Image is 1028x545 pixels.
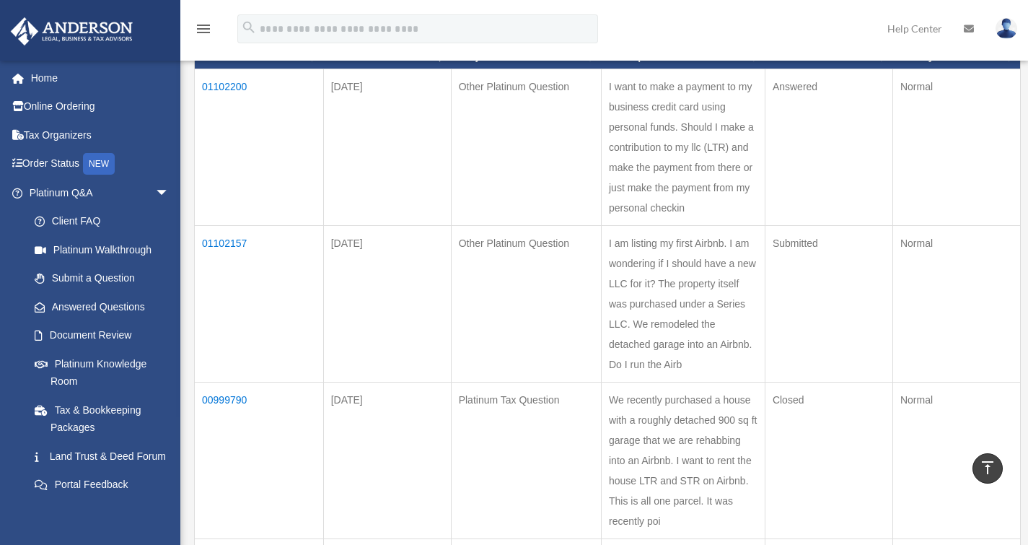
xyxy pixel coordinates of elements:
[20,292,177,321] a: Answered Questions
[241,19,257,35] i: search
[451,382,601,539] td: Platinum Tax Question
[892,382,1020,539] td: Normal
[20,321,184,350] a: Document Review
[323,225,451,382] td: [DATE]
[20,471,184,500] a: Portal Feedback
[979,459,996,476] i: vertical_align_top
[10,64,191,92] a: Home
[10,149,191,179] a: Order StatusNEW
[765,225,892,382] td: Submitted
[195,69,324,225] td: 01102200
[155,178,184,208] span: arrow_drop_down
[765,69,892,225] td: Answered
[195,20,212,38] i: menu
[10,178,184,207] a: Platinum Q&Aarrow_drop_down
[10,92,191,121] a: Online Ordering
[602,382,765,539] td: We recently purchased a house with a roughly detached 900 sq ft garage that we are rehabbing into...
[602,225,765,382] td: I am listing my first Airbnb. I am wondering if I should have a new LLC for it? The property itse...
[10,121,191,149] a: Tax Organizers
[6,17,137,45] img: Anderson Advisors Platinum Portal
[892,225,1020,382] td: Normal
[20,235,184,264] a: Platinum Walkthrough
[451,225,601,382] td: Other Platinum Question
[451,69,601,225] td: Other Platinum Question
[20,207,184,236] a: Client FAQ
[195,382,324,539] td: 00999790
[195,25,212,38] a: menu
[20,349,184,396] a: Platinum Knowledge Room
[892,69,1020,225] td: Normal
[20,442,184,471] a: Land Trust & Deed Forum
[195,225,324,382] td: 01102157
[996,18,1017,39] img: User Pic
[765,382,892,539] td: Closed
[83,153,115,175] div: NEW
[323,382,451,539] td: [DATE]
[602,69,765,225] td: I want to make a payment to my business credit card using personal funds. Should I make a contrib...
[323,69,451,225] td: [DATE]
[20,396,184,442] a: Tax & Bookkeeping Packages
[972,453,1003,484] a: vertical_align_top
[20,264,184,293] a: Submit a Question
